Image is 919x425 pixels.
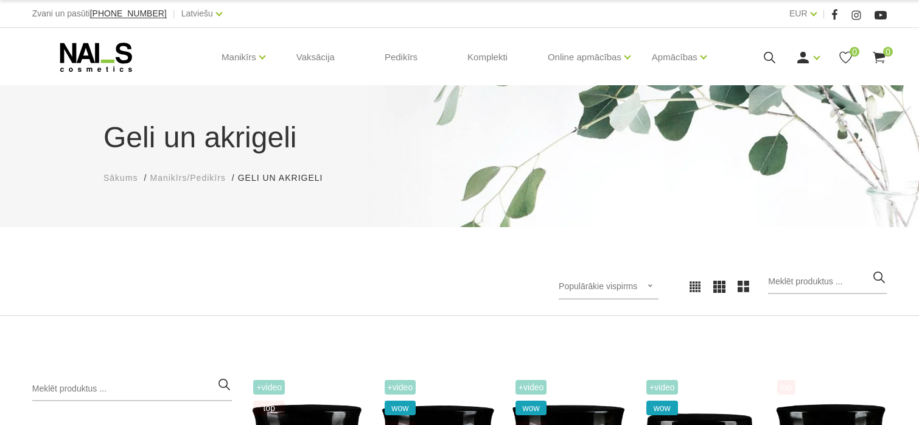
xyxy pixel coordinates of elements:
[181,6,213,21] a: Latviešu
[548,33,621,82] a: Online apmācības
[253,380,285,395] span: +Video
[458,28,517,86] a: Komplekti
[287,28,344,86] a: Vaksācija
[32,377,232,401] input: Meklēt produktus ...
[850,47,859,57] span: 0
[238,172,335,184] li: Geli un akrigeli
[385,401,416,415] span: wow
[173,6,175,21] span: |
[652,33,697,82] a: Apmācības
[872,50,887,65] a: 0
[90,9,167,18] a: [PHONE_NUMBER]
[515,380,547,395] span: +Video
[646,401,678,415] span: wow
[103,173,138,183] span: Sākums
[375,28,427,86] a: Pedikīrs
[103,116,816,160] h1: Geli un akrigeli
[515,401,547,415] span: wow
[883,47,893,57] span: 0
[253,401,285,415] span: top
[768,270,887,294] input: Meklēt produktus ...
[559,281,637,291] span: Populārākie vispirms
[222,33,256,82] a: Manikīrs
[777,380,795,395] span: top
[150,173,225,183] span: Manikīrs/Pedikīrs
[646,380,678,395] span: +Video
[385,380,416,395] span: +Video
[838,50,853,65] a: 0
[32,6,167,21] div: Zvani un pasūti
[150,172,225,184] a: Manikīrs/Pedikīrs
[103,172,138,184] a: Sākums
[789,6,808,21] a: EUR
[823,6,825,21] span: |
